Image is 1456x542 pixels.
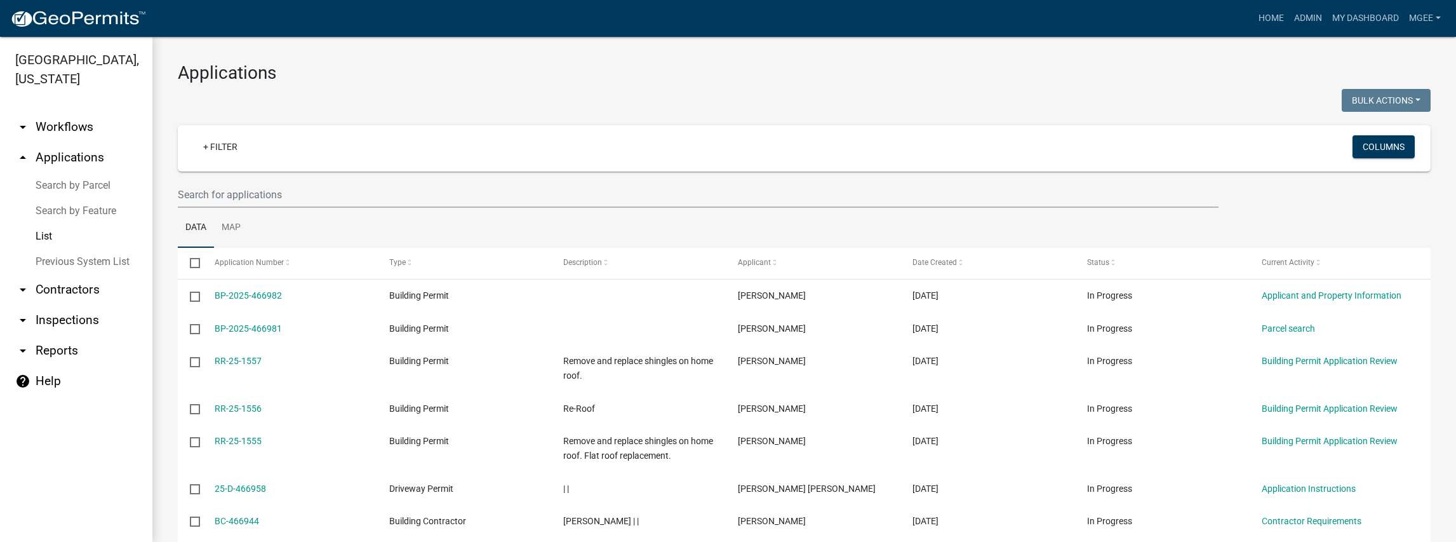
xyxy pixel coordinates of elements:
a: Applicant and Property Information [1262,290,1401,301]
a: Home [1253,6,1289,30]
span: Jeff Wesolowski [738,290,806,301]
a: 25-D-466958 [215,484,266,494]
button: Columns [1352,135,1415,158]
a: mgee [1404,6,1446,30]
a: Building Permit Application Review [1262,356,1398,366]
a: Building Permit Application Review [1262,436,1398,446]
a: Contractor Requirements [1262,516,1361,526]
span: Applicant [738,258,771,267]
span: In Progress [1087,436,1132,446]
span: 08/20/2025 [912,356,938,366]
a: BP-2025-466982 [215,290,282,301]
i: arrow_drop_down [15,313,30,328]
a: Data [178,208,214,248]
input: Search for applications [178,182,1219,208]
a: RR-25-1557 [215,356,262,366]
span: Building Permit [389,403,449,414]
span: Jeff Wesolowski [738,356,806,366]
span: Building Permit [389,323,449,334]
i: arrow_drop_down [15,282,30,297]
span: Kevin Gray [738,403,806,414]
a: Application Instructions [1262,484,1356,494]
span: Current Activity [1262,258,1314,267]
datatable-header-cell: Description [551,248,726,278]
span: Date Created [912,258,957,267]
datatable-header-cell: Select [178,248,202,278]
span: In Progress [1087,290,1132,301]
datatable-header-cell: Date Created [900,248,1075,278]
span: In Progress [1087,356,1132,366]
a: RR-25-1556 [215,403,262,414]
span: 08/20/2025 [912,323,938,334]
span: Building Contractor [389,516,466,526]
span: Driveway Permit [389,484,453,494]
span: Remove and replace shingles on home roof. [563,356,713,381]
h3: Applications [178,62,1431,84]
span: Re-Roof [563,403,595,414]
span: 08/20/2025 [912,436,938,446]
button: Bulk Actions [1342,89,1431,112]
span: In Progress [1087,323,1132,334]
datatable-header-cell: Current Activity [1250,248,1424,278]
span: 08/20/2025 [912,290,938,301]
a: Admin [1289,6,1327,30]
a: RR-25-1555 [215,436,262,446]
span: Description [563,258,602,267]
span: 08/20/2025 [912,516,938,526]
a: BC-466944 [215,516,259,526]
span: Building Permit [389,290,449,301]
span: Charles Matthew Mitchell [738,484,876,494]
span: David Church | | [563,516,639,526]
a: Building Permit Application Review [1262,403,1398,414]
span: Remove and replace shingles on home roof. Flat roof replacement. [563,436,713,461]
span: 08/20/2025 [912,484,938,494]
datatable-header-cell: Applicant [726,248,900,278]
span: Type [389,258,406,267]
a: Map [214,208,248,248]
span: Application Number [215,258,284,267]
span: Building Permit [389,356,449,366]
span: Kevin Gray [738,323,806,334]
span: 08/20/2025 [912,403,938,414]
datatable-header-cell: Application Number [202,248,377,278]
span: In Progress [1087,484,1132,494]
i: arrow_drop_up [15,150,30,165]
a: BP-2025-466981 [215,323,282,334]
a: My Dashboard [1327,6,1404,30]
datatable-header-cell: Type [377,248,551,278]
span: David Church [738,516,806,526]
span: Status [1087,258,1109,267]
i: help [15,374,30,389]
span: | | [563,484,569,494]
a: + Filter [193,135,248,158]
datatable-header-cell: Status [1075,248,1250,278]
i: arrow_drop_down [15,343,30,358]
a: Parcel search [1262,323,1315,334]
span: In Progress [1087,403,1132,414]
span: Building Permit [389,436,449,446]
span: Jeff Wesolowski [738,436,806,446]
i: arrow_drop_down [15,119,30,135]
span: In Progress [1087,516,1132,526]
